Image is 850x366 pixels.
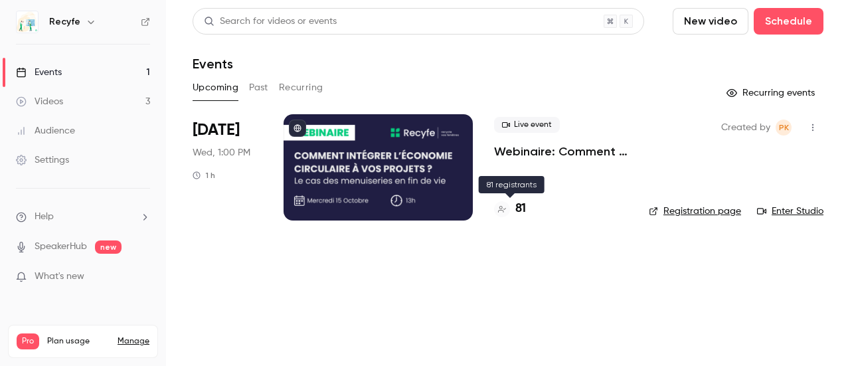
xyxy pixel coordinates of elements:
[249,77,268,98] button: Past
[193,56,233,72] h1: Events
[16,124,75,137] div: Audience
[16,66,62,79] div: Events
[118,336,149,347] a: Manage
[494,117,560,133] span: Live event
[193,77,238,98] button: Upcoming
[35,210,54,224] span: Help
[95,240,122,254] span: new
[16,95,63,108] div: Videos
[279,77,323,98] button: Recurring
[204,15,337,29] div: Search for videos or events
[754,8,823,35] button: Schedule
[47,336,110,347] span: Plan usage
[721,120,770,136] span: Created by
[35,240,87,254] a: SpeakerHub
[757,205,823,218] a: Enter Studio
[193,114,262,221] div: Oct 15 Wed, 1:00 PM (Europe/Paris)
[134,271,150,283] iframe: Noticeable Trigger
[649,205,741,218] a: Registration page
[494,143,628,159] a: Webinaire: Comment intégrer l'économie circulaire dans vos projets ?
[721,82,823,104] button: Recurring events
[49,15,80,29] h6: Recyfe
[515,200,526,218] h4: 81
[779,120,789,136] span: PK
[193,120,240,141] span: [DATE]
[193,170,215,181] div: 1 h
[193,146,250,159] span: Wed, 1:00 PM
[16,153,69,167] div: Settings
[17,333,39,349] span: Pro
[776,120,792,136] span: Pauline KATCHAVENDA
[673,8,748,35] button: New video
[494,200,526,218] a: 81
[16,210,150,224] li: help-dropdown-opener
[17,11,38,33] img: Recyfe
[35,270,84,284] span: What's new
